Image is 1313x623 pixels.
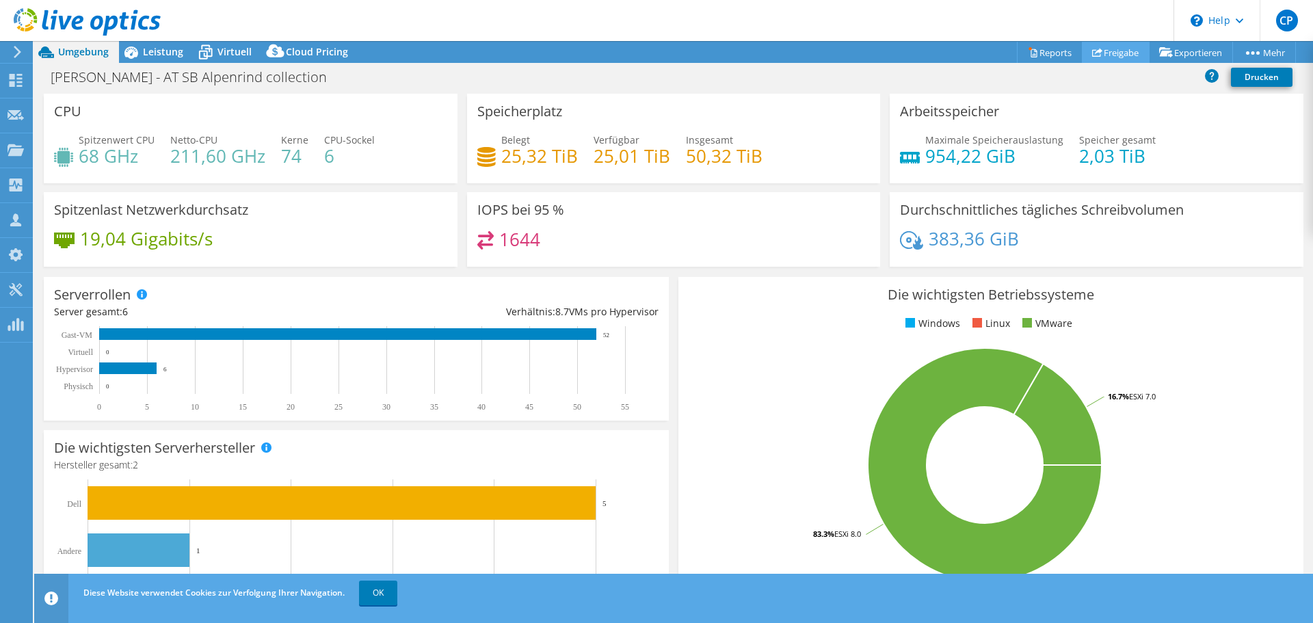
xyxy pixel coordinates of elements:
[1079,148,1156,163] h4: 2,03 TiB
[1191,14,1203,27] svg: \n
[239,402,247,412] text: 15
[54,440,255,455] h3: Die wichtigsten Serverhersteller
[324,133,375,146] span: CPU-Sockel
[689,287,1293,302] h3: Die wichtigsten Betriebssysteme
[106,383,109,390] text: 0
[324,148,375,163] h4: 6
[64,382,93,391] text: Physisch
[602,499,607,507] text: 5
[170,133,217,146] span: Netto-CPU
[1079,133,1156,146] span: Speicher gesamt
[56,364,93,374] text: Hypervisor
[359,581,397,605] a: OK
[929,231,1019,246] h4: 383,36 GiB
[170,148,265,163] h4: 211,60 GHz
[925,148,1063,163] h4: 954,22 GiB
[58,45,109,58] span: Umgebung
[54,202,248,217] h3: Spitzenlast Netzwerkdurchsatz
[594,148,670,163] h4: 25,01 TiB
[122,305,128,318] span: 6
[834,529,861,539] tspan: ESXi 8.0
[133,458,138,471] span: 2
[281,148,308,163] h4: 74
[80,231,213,246] h4: 19,04 Gigabits/s
[430,402,438,412] text: 35
[501,148,578,163] h4: 25,32 TiB
[54,287,131,302] h3: Serverrollen
[287,402,295,412] text: 20
[1082,42,1150,63] a: Freigabe
[217,45,252,58] span: Virtuell
[191,402,199,412] text: 10
[925,133,1063,146] span: Maximale Speicherauslastung
[902,316,960,331] li: Windows
[621,402,629,412] text: 55
[334,402,343,412] text: 25
[1108,391,1129,401] tspan: 16.7%
[356,304,659,319] div: Verhältnis: VMs pro Hypervisor
[106,349,109,356] text: 0
[1232,42,1296,63] a: Mehr
[281,133,308,146] span: Kerne
[686,148,762,163] h4: 50,32 TiB
[54,458,659,473] h4: Hersteller gesamt:
[686,133,733,146] span: Insgesamt
[1019,316,1072,331] li: VMware
[501,133,530,146] span: Belegt
[1017,42,1083,63] a: Reports
[44,70,348,85] h1: [PERSON_NAME] - AT SB Alpenrind collection
[196,546,200,555] text: 1
[573,402,581,412] text: 50
[900,202,1184,217] h3: Durchschnittliches tägliches Schreibvolumen
[1149,42,1233,63] a: Exportieren
[54,104,81,119] h3: CPU
[900,104,999,119] h3: Arbeitsspeicher
[54,304,356,319] div: Server gesamt:
[477,402,486,412] text: 40
[594,133,639,146] span: Verfügbar
[83,587,345,598] span: Diese Website verwendet Cookies zur Verfolgung Ihrer Navigation.
[79,133,155,146] span: Spitzenwert CPU
[1129,391,1156,401] tspan: ESXi 7.0
[555,305,569,318] span: 8.7
[163,366,167,373] text: 6
[67,499,81,509] text: Dell
[62,330,93,340] text: Gast-VM
[79,148,155,163] h4: 68 GHz
[145,402,149,412] text: 5
[143,45,183,58] span: Leistung
[813,529,834,539] tspan: 83.3%
[1231,68,1292,87] a: Drucken
[97,402,101,412] text: 0
[477,202,564,217] h3: IOPS bei 95 %
[603,332,609,339] text: 52
[525,402,533,412] text: 45
[477,104,562,119] h3: Speicherplatz
[68,347,93,357] text: Virtuell
[57,546,81,556] text: Andere
[969,316,1010,331] li: Linux
[286,45,348,58] span: Cloud Pricing
[499,232,540,247] h4: 1644
[1276,10,1298,31] span: CP
[382,402,390,412] text: 30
